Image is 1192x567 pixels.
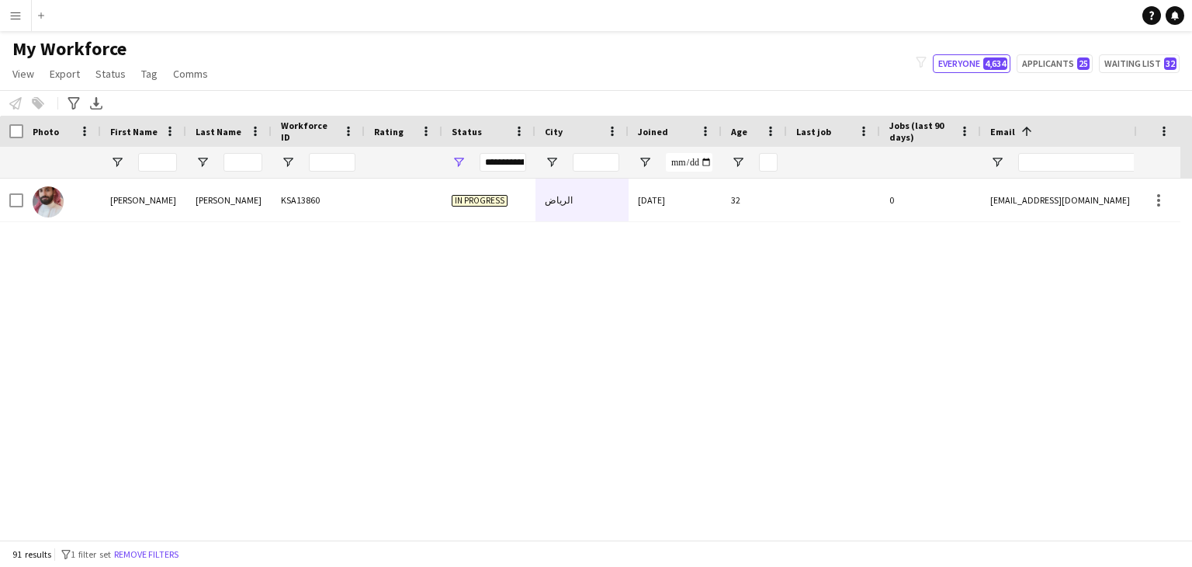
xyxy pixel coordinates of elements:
a: Status [89,64,132,84]
a: Tag [135,64,164,84]
input: Workforce ID Filter Input [309,153,355,172]
span: First Name [110,126,158,137]
input: Last Name Filter Input [223,153,262,172]
app-action-btn: Export XLSX [87,94,106,113]
button: Open Filter Menu [990,155,1004,169]
span: Age [731,126,747,137]
app-action-btn: Advanced filters [64,94,83,113]
button: Open Filter Menu [110,155,124,169]
span: Jobs (last 90 days) [889,120,953,143]
span: Workforce ID [281,120,337,143]
span: City [545,126,563,137]
img: Abdulaziz Alamri [33,186,64,217]
span: Joined [638,126,668,137]
a: Comms [167,64,214,84]
a: Export [43,64,86,84]
input: Joined Filter Input [666,153,712,172]
div: 32 [722,179,787,221]
button: Open Filter Menu [452,155,466,169]
span: 25 [1077,57,1090,70]
button: Remove filters [111,546,182,563]
div: الرياض [535,179,629,221]
span: Export [50,67,80,81]
span: My Workforce [12,37,126,61]
button: Open Filter Menu [731,155,745,169]
span: Rating [374,126,404,137]
div: 0 [880,179,981,221]
div: KSA13860 [272,179,365,221]
button: Everyone4,634 [933,54,1010,73]
span: Email [990,126,1015,137]
div: [PERSON_NAME] [186,179,272,221]
button: Open Filter Menu [281,155,295,169]
span: Status [95,67,126,81]
div: [DATE] [629,179,722,221]
input: Age Filter Input [759,153,778,172]
div: [PERSON_NAME] [101,179,186,221]
span: View [12,67,34,81]
button: Open Filter Menu [545,155,559,169]
span: Photo [33,126,59,137]
button: Applicants25 [1017,54,1093,73]
button: Open Filter Menu [638,155,652,169]
span: 1 filter set [71,548,111,560]
span: Tag [141,67,158,81]
button: Waiting list32 [1099,54,1180,73]
span: Status [452,126,482,137]
a: View [6,64,40,84]
span: 32 [1164,57,1176,70]
span: 4,634 [983,57,1007,70]
span: In progress [452,195,508,207]
input: City Filter Input [573,153,619,172]
span: Last job [796,126,831,137]
span: Last Name [196,126,241,137]
span: Comms [173,67,208,81]
button: Open Filter Menu [196,155,210,169]
input: First Name Filter Input [138,153,177,172]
